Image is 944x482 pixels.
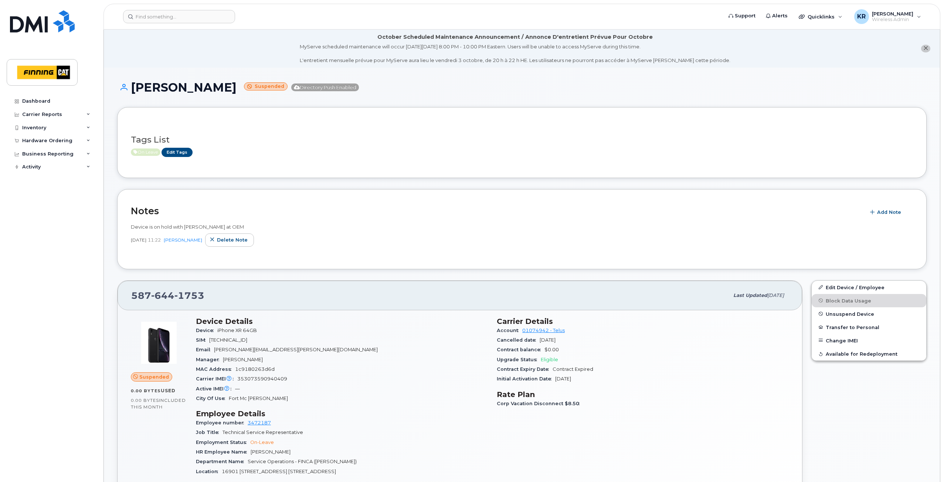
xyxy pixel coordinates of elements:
[497,401,583,406] span: Corp Vacation Disconnect $8.50
[248,459,357,464] span: Service Operations - FINCA ([PERSON_NAME])
[164,237,202,243] a: [PERSON_NAME]
[522,328,565,333] a: 01074942 - Telus
[131,398,159,403] span: 0.00 Bytes
[250,440,274,445] span: On-Leave
[235,386,240,392] span: —
[544,347,559,352] span: $0.00
[812,281,926,294] a: Edit Device / Employee
[865,206,907,219] button: Add Note
[196,459,248,464] span: Department Name
[812,307,926,321] button: Unsuspend Device
[131,397,186,410] span: included this month
[131,388,161,393] span: 0.00 Bytes
[826,311,874,317] span: Unsuspend Device
[244,82,288,91] small: Suspended
[131,205,862,216] h2: Notes
[497,376,555,382] span: Initial Activation Date
[912,450,938,476] iframe: Messenger Launcher
[196,409,488,418] h3: Employee Details
[196,386,235,392] span: Active IMEI
[196,396,229,401] span: City Of Use
[229,396,288,401] span: Fort Mc [PERSON_NAME]
[291,83,359,91] span: Directory Push Enabled
[767,293,784,298] span: [DATE]
[497,317,789,326] h3: Carrier Details
[196,347,214,352] span: Email
[196,420,248,425] span: Employee number
[223,357,263,362] span: [PERSON_NAME]
[162,148,193,157] a: Edit Tags
[812,321,926,334] button: Transfer to Personal
[826,351,897,357] span: Available for Redeployment
[161,388,176,393] span: used
[137,321,181,365] img: image20231002-4137094-15xy9hn.jpeg
[117,81,927,94] h1: [PERSON_NAME]
[235,366,275,372] span: 1c9180263d6d
[251,449,291,455] span: [PERSON_NAME]
[217,236,248,243] span: Delete note
[300,43,730,64] div: MyServe scheduled maintenance will occur [DATE][DATE] 8:00 PM - 10:00 PM Eastern. Users will be u...
[205,233,254,247] button: Delete note
[812,294,926,307] button: Block Data Usage
[812,347,926,360] button: Available for Redeployment
[196,430,223,435] span: Job Title
[812,334,926,347] button: Change IMEI
[131,290,204,301] span: 587
[131,148,160,156] span: Active
[196,366,235,372] span: MAC Address
[497,357,541,362] span: Upgrade Status
[223,430,303,435] span: Technical Service Representative
[497,366,553,372] span: Contract Expiry Date
[541,357,558,362] span: Eligible
[497,390,789,399] h3: Rate Plan
[497,347,544,352] span: Contract balance
[131,237,146,243] span: [DATE]
[733,293,767,298] span: Last updated
[196,440,250,445] span: Employment Status
[196,376,237,382] span: Carrier IMEI
[196,449,251,455] span: HR Employee Name
[196,337,209,343] span: SIM
[139,373,169,380] span: Suspended
[196,469,222,474] span: Location
[222,469,336,474] span: 16901 [STREET_ADDRESS] [STREET_ADDRESS]
[174,290,204,301] span: 1753
[497,337,540,343] span: Cancelled date
[555,376,571,382] span: [DATE]
[553,366,593,372] span: Contract Expired
[209,337,247,343] span: [TECHNICAL_ID]
[196,328,217,333] span: Device
[131,135,913,144] h3: Tags List
[151,290,174,301] span: 644
[877,209,901,216] span: Add Note
[540,337,556,343] span: [DATE]
[196,357,223,362] span: Manager
[921,45,930,52] button: close notification
[148,237,161,243] span: 11:22
[214,347,378,352] span: [PERSON_NAME][EMAIL_ADDRESS][PERSON_NAME][DOMAIN_NAME]
[217,328,257,333] span: iPhone XR 64GB
[248,420,271,425] a: 3472187
[237,376,287,382] span: 353073590940409
[497,328,522,333] span: Account
[377,33,653,41] div: October Scheduled Maintenance Announcement / Annonce D'entretient Prévue Pour Octobre
[196,317,488,326] h3: Device Details
[131,224,244,230] span: Device is on hold with [PERSON_NAME] at OEM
